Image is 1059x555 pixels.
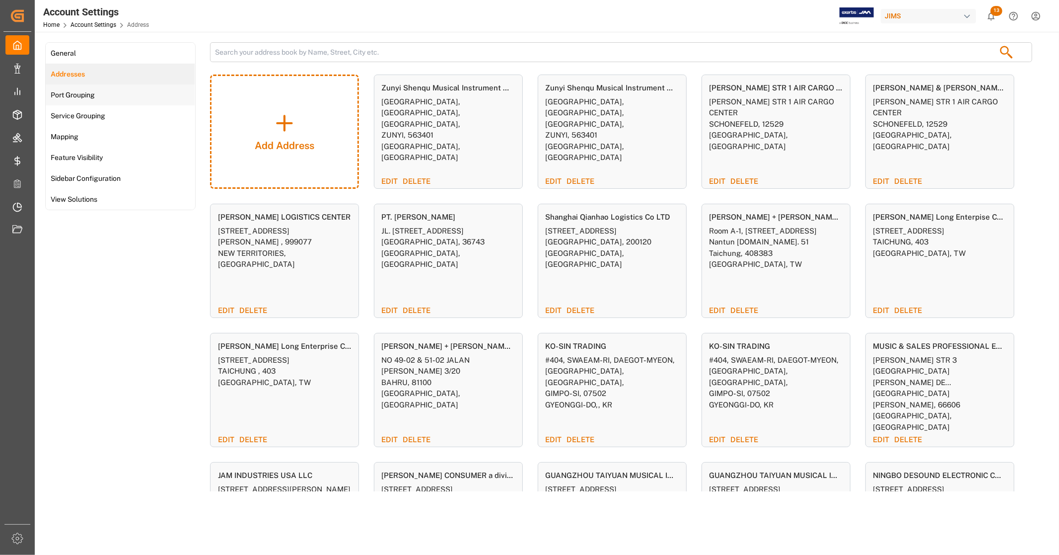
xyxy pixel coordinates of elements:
[709,341,843,352] div: KO-SIN TRADING
[48,194,100,205] span: View Solutions
[546,176,562,187] div: EDIT
[709,355,843,389] div: #404, SWAEAM-RI, DAEGOT-MYEON, [GEOGRAPHIC_DATA], [GEOGRAPHIC_DATA],
[567,434,595,446] div: DELETE
[46,84,195,105] a: Port Grouping
[211,43,999,62] input: Search your address book by Name, Street, City etc.
[218,470,351,481] div: JAM INDUSTRIES USA LLC
[218,212,351,223] div: [PERSON_NAME] LOGISTICS CENTER
[382,237,515,248] div: [GEOGRAPHIC_DATA], 36743
[218,341,351,352] div: [PERSON_NAME] Long Enterprise Co., Ltd.
[218,377,351,389] div: [GEOGRAPHIC_DATA], TW
[546,96,679,130] div: [GEOGRAPHIC_DATA],[GEOGRAPHIC_DATA],[GEOGRAPHIC_DATA],
[895,305,922,317] div: DELETE
[382,434,398,446] div: EDIT
[546,212,679,223] div: Shanghai Qianhao Logistics Co LTD
[873,341,1006,352] div: MUSIC & SALES PROFESSIONAL EQUIPMENT GMBH
[382,96,515,130] div: [GEOGRAPHIC_DATA],[GEOGRAPHIC_DATA],[GEOGRAPHIC_DATA],
[709,388,843,399] div: GIMPO-SI, 07502
[46,64,195,84] a: Addresses
[546,226,679,237] div: [STREET_ADDRESS]
[71,21,116,28] a: Account Settings
[382,141,515,163] div: [GEOGRAPHIC_DATA], [GEOGRAPHIC_DATA]
[873,305,890,317] div: EDIT
[48,111,108,121] span: Service Grouping
[48,173,124,184] span: Sidebar Configuration
[709,248,843,259] div: Taichung, 408383
[873,484,1006,495] div: [STREET_ADDRESS]
[48,153,106,163] span: Feature Visibility
[382,82,515,94] div: Zunyi Shenqu Musical Instrument Manufacture Co.,LTD
[546,470,679,481] div: GUANGZHOU TAIYUAN MUSICAL INSTRUMENTS MANUFACTURING [DOMAIN_NAME]
[546,82,679,94] div: Zunyi Shenqu Musical Instrument Manufacture Co.,LTD
[382,226,515,237] div: JL. [STREET_ADDRESS]
[382,248,515,270] div: [GEOGRAPHIC_DATA], [GEOGRAPHIC_DATA]
[873,388,1006,410] div: [GEOGRAPHIC_DATA][PERSON_NAME], 66606
[873,470,1006,481] div: NINGBO DESOUND ELECTRONIC CO LTD
[218,484,351,495] div: [STREET_ADDRESS][PERSON_NAME]
[48,90,98,100] span: Port Grouping
[873,82,1006,94] div: [PERSON_NAME] & [PERSON_NAME] & CO. KG
[382,176,398,187] div: EDIT
[382,377,515,389] div: BAHRU, 81100
[546,434,562,446] div: EDIT
[218,226,351,237] div: [STREET_ADDRESS]
[239,434,267,446] div: DELETE
[709,176,726,187] div: EDIT
[881,9,976,23] div: JIMS
[382,305,398,317] div: EDIT
[546,305,562,317] div: EDIT
[731,305,759,317] div: DELETE
[546,399,679,411] div: GYEONGGI-DO,, KR
[382,130,515,141] div: ZUNYI, 563401
[382,355,515,377] div: NO 49-02 & 51-02 JALAN [PERSON_NAME] 3/20
[218,355,351,366] div: [STREET_ADDRESS]
[255,138,314,153] div: Add Address
[873,410,1006,433] div: [GEOGRAPHIC_DATA], [GEOGRAPHIC_DATA]
[546,130,679,141] div: ZUNYI, 563401
[1002,5,1025,27] button: Help Center
[873,237,1006,248] div: TAICHUNG, 403
[709,470,843,481] div: GUANGZHOU TAIYUAN MUSICAL INSTRUMENTS MANUFACTURING [DOMAIN_NAME]
[46,126,195,147] a: Mapping
[873,176,890,187] div: EDIT
[382,470,515,481] div: [PERSON_NAME] CONSUMER a division of JAM Industries Ltd
[731,176,759,187] div: DELETE
[709,96,843,119] div: [PERSON_NAME] STR 1 AIR CARGO CENTER
[709,130,843,152] div: [GEOGRAPHIC_DATA], [GEOGRAPHIC_DATA]
[873,248,1006,259] div: [GEOGRAPHIC_DATA], TW
[218,434,234,446] div: EDIT
[43,4,149,19] div: Account Settings
[709,484,843,495] div: [STREET_ADDRESS]
[840,7,874,25] img: Exertis%20JAM%20-%20Email%20Logo.jpg_1722504956.jpg
[403,305,431,317] div: DELETE
[46,43,195,64] a: General
[709,212,843,223] div: [PERSON_NAME] + [PERSON_NAME] Ltd
[567,176,595,187] div: DELETE
[46,147,195,168] a: Feature Visibility
[567,305,595,317] div: DELETE
[709,434,726,446] div: EDIT
[709,82,843,94] div: [PERSON_NAME] STR 1 AIR CARGO CENTER
[46,105,195,126] a: Service Grouping
[546,248,679,270] div: [GEOGRAPHIC_DATA], [GEOGRAPHIC_DATA]
[709,226,843,248] div: Room A-1, [STREET_ADDRESS] Nantun [DOMAIN_NAME]. 51
[546,388,679,399] div: GIMPO-SI, 07502
[546,341,679,352] div: KO-SIN TRADING
[546,484,679,495] div: [STREET_ADDRESS]
[980,5,1002,27] button: show 13 new notifications
[709,259,843,270] div: [GEOGRAPHIC_DATA], TW
[873,355,1006,389] div: [PERSON_NAME] STR 3 [GEOGRAPHIC_DATA][PERSON_NAME] DE [GEOGRAPHIC_DATA]
[46,189,195,210] a: View Solutions
[709,305,726,317] div: EDIT
[895,434,922,446] div: DELETE
[239,305,267,317] div: DELETE
[218,237,351,248] div: [PERSON_NAME] , 999077
[873,130,1006,152] div: [GEOGRAPHIC_DATA], [GEOGRAPHIC_DATA]
[382,341,515,352] div: [PERSON_NAME] + [PERSON_NAME] SDN BHD
[382,212,515,223] div: PT. [PERSON_NAME]
[873,212,1006,223] div: [PERSON_NAME] Long Enterpise Co., LTD
[403,434,431,446] div: DELETE
[873,119,1006,130] div: SCHONEFELD, 12529
[895,176,922,187] div: DELETE
[218,248,351,270] div: NEW TERRITORIES, [GEOGRAPHIC_DATA]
